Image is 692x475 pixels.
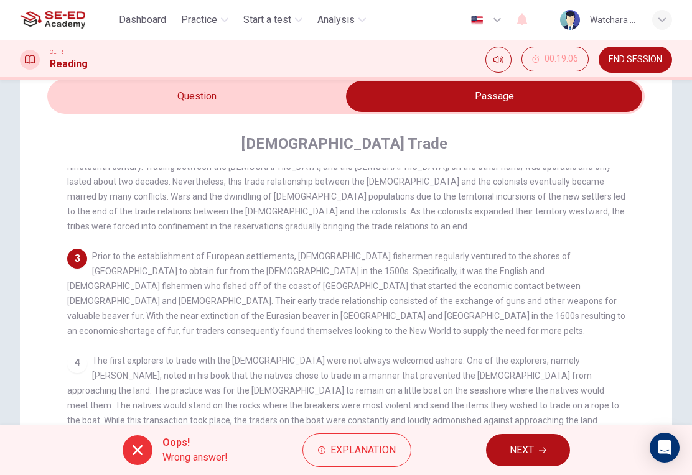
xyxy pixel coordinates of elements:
div: 4 [67,353,87,373]
div: Watchara Muensawat [590,12,637,27]
button: 00:19:06 [521,47,589,71]
div: Hide [521,47,589,73]
button: Practice [176,9,233,31]
span: Wrong answer! [162,450,228,465]
div: Open Intercom Messenger [650,433,680,463]
span: END SESSION [609,55,662,65]
img: Profile picture [560,10,580,30]
button: Analysis [312,9,371,31]
a: SE-ED Academy logo [20,7,114,32]
button: END SESSION [599,47,672,73]
div: 3 [67,249,87,269]
button: Dashboard [114,9,171,31]
span: 00:19:06 [545,54,578,64]
button: NEXT [486,434,570,466]
span: NEXT [510,441,534,459]
img: SE-ED Academy logo [20,7,85,32]
span: Explanation [330,441,396,459]
span: Start a test [243,12,291,27]
span: The first explorers to trade with the [DEMOGRAPHIC_DATA] were not always welcomed ashore. One of ... [67,356,619,455]
span: Prior to the establishment of European settlements, [DEMOGRAPHIC_DATA] fishermen regularly ventur... [67,251,625,336]
h4: [DEMOGRAPHIC_DATA] Trade [241,134,447,154]
span: CEFR [50,48,63,57]
button: Explanation [302,433,411,467]
img: en [469,16,485,25]
span: Oops! [162,435,228,450]
span: Dashboard [119,12,166,27]
span: Analysis [317,12,355,27]
button: Start a test [238,9,307,31]
span: Practice [181,12,217,27]
h1: Reading [50,57,88,71]
div: Mute [485,47,512,73]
